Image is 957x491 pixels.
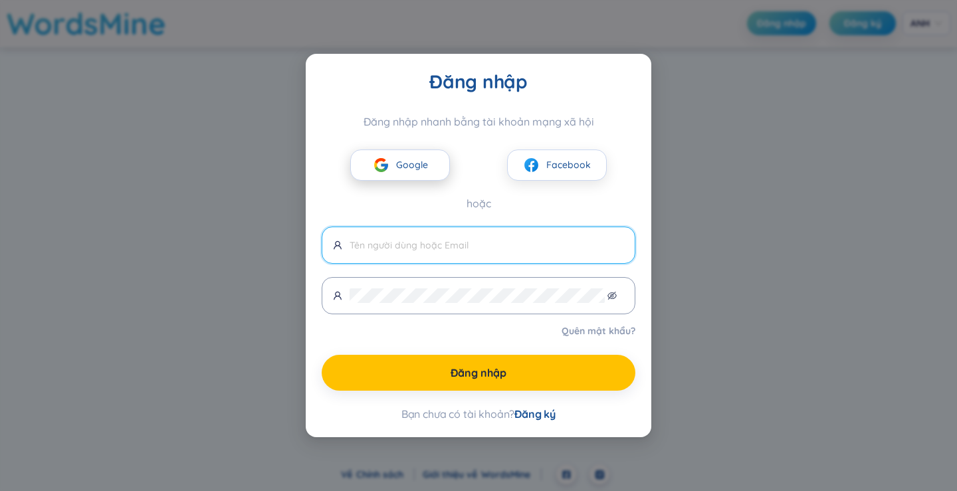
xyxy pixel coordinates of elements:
[562,324,635,338] a: Quên mật khẩu?
[350,238,624,252] input: Tên người dùng hoặc Email
[396,159,428,171] font: Google
[322,355,635,391] button: Đăng nhập
[523,157,540,173] img: facebook
[451,366,506,379] font: Đăng nhập
[546,159,591,171] font: Facebook
[429,70,527,93] font: Đăng nhập
[350,149,450,181] button: GoogleGoogle
[607,291,617,300] span: mắt không nhìn thấy được
[333,291,342,300] span: người dùng
[364,115,594,128] font: Đăng nhập nhanh bằng tài khoản mạng xã hội
[401,407,514,421] font: Bạn chưa có tài khoản?
[467,197,491,210] font: hoặc
[333,241,342,250] span: người dùng
[562,325,635,337] font: Quên mật khẩu?
[373,157,389,173] img: Google
[507,149,607,181] button: facebookFacebook
[514,407,556,421] font: Đăng ký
